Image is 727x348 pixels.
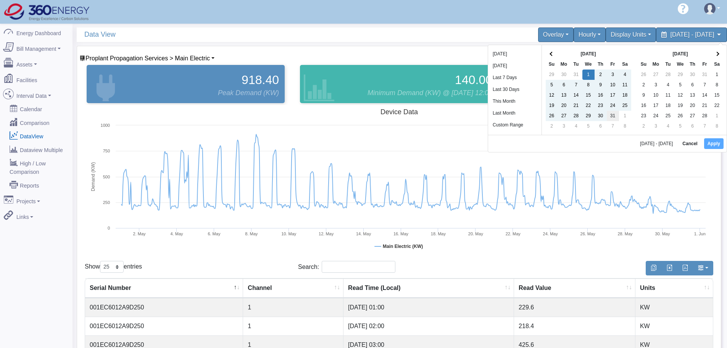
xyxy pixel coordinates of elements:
span: Minimum Demand (KW) @ [DATE] 12:00 [368,88,492,98]
td: 12 [546,90,558,100]
td: 17 [650,100,662,111]
td: 31 [699,70,711,80]
li: [DATE] [488,60,542,72]
th: Mo [558,59,570,70]
td: 2 [638,121,650,131]
td: 5 [546,80,558,90]
th: Read Time (Local) : activate to sort column ascending [343,278,514,298]
th: Th [687,59,699,70]
a: Proplant Propagation Services > Main Electric [79,55,214,62]
td: 1 [619,111,631,121]
td: 15 [711,90,723,100]
td: 6 [558,80,570,90]
td: 30 [595,111,607,121]
th: Su [546,59,558,70]
td: 7 [699,121,711,131]
td: 11 [662,90,674,100]
td: 8 [619,121,631,131]
td: KW [635,317,713,335]
td: 26 [546,111,558,121]
div: Overlay [538,28,574,42]
th: [DATE] [650,49,711,59]
td: 5 [674,121,687,131]
td: 30 [558,70,570,80]
td: 25 [662,111,674,121]
td: 13 [558,90,570,100]
li: This Month [488,95,542,107]
tspan: Device Data [380,108,418,116]
th: Su [638,59,650,70]
tspan: 16. May [393,231,409,236]
td: 29 [546,70,558,80]
span: 918.40 [242,71,279,89]
th: [DATE] [558,49,619,59]
td: 31 [570,70,582,80]
tspan: 8. May [245,231,258,236]
td: 24 [650,111,662,121]
td: 7 [570,80,582,90]
th: We [674,59,687,70]
span: Peak Demand (KW) [218,88,279,98]
th: Th [595,59,607,70]
td: 2 [546,121,558,131]
li: Last 30 Days [488,84,542,95]
td: 5 [582,121,595,131]
td: 8 [711,121,723,131]
text: 500 [103,175,110,179]
li: Last 7 Days [488,72,542,84]
tspan: 2. May [133,231,146,236]
td: 9 [638,90,650,100]
td: 18 [619,90,631,100]
td: 7 [607,121,619,131]
td: 6 [687,121,699,131]
td: 4 [619,70,631,80]
td: 8 [582,80,595,90]
th: Units : activate to sort column ascending [635,278,713,298]
td: [DATE] 02:00 [343,317,514,335]
td: 20 [558,100,570,111]
button: Copy to clipboard [646,261,662,275]
td: 29 [674,70,687,80]
li: Last Month [488,107,542,119]
td: 26 [674,111,687,121]
th: Tu [662,59,674,70]
th: Serial Number : activate to sort column descending [85,278,243,298]
td: 001EC6012A9D250 [85,298,243,317]
tspan: 12. May [319,231,334,236]
td: 21 [570,100,582,111]
tspan: 4. May [170,231,183,236]
td: 4 [662,121,674,131]
td: [DATE] 01:00 [343,298,514,317]
td: 3 [607,70,619,80]
th: Read Value : activate to sort column ascending [514,278,635,298]
tspan: 10. May [281,231,297,236]
td: 31 [607,111,619,121]
td: 27 [650,70,662,80]
th: Fr [607,59,619,70]
th: Fr [699,59,711,70]
td: 24 [607,100,619,111]
tspan: 14. May [356,231,371,236]
td: 1 [582,70,595,80]
td: 27 [687,111,699,121]
tspan: Main Electric (KW) [383,244,423,249]
td: 23 [595,100,607,111]
td: 2 [595,70,607,80]
span: 140.00 [455,71,492,89]
th: Sa [619,59,631,70]
td: 10 [650,90,662,100]
tspan: 22. May [506,231,521,236]
span: [DATE] - [DATE] [640,141,676,146]
td: 3 [650,121,662,131]
text: 750 [103,149,110,153]
td: 16 [595,90,607,100]
th: Mo [650,59,662,70]
td: KW [635,298,713,317]
img: user-3.svg [704,3,716,15]
td: 30 [687,70,699,80]
td: 28 [699,111,711,121]
td: 22 [582,100,595,111]
text: 1000 [101,123,110,128]
td: 15 [582,90,595,100]
label: Search: [298,261,395,273]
